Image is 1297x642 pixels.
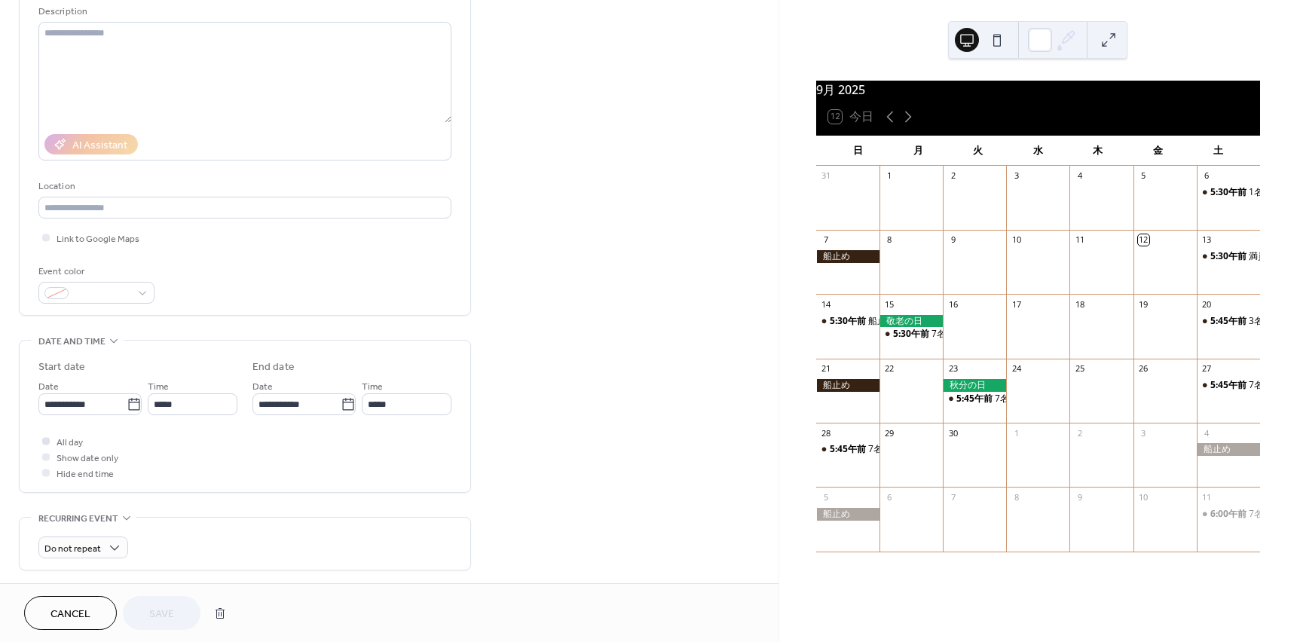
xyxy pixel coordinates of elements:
div: 26 [1138,363,1149,374]
div: 20 [1201,298,1213,310]
div: 火 [948,136,1008,166]
div: 7名様募集中 [868,443,919,456]
div: 9 [947,234,959,246]
div: 船止め [816,250,879,263]
div: 木 [1068,136,1128,166]
div: 水 [1008,136,1068,166]
div: 船止め [816,508,879,521]
div: 船止め [816,379,879,392]
span: Date [252,379,273,395]
div: 7 [821,234,832,246]
div: 29 [884,427,895,439]
div: 18 [1074,298,1085,310]
button: Cancel [24,596,117,630]
div: 16 [947,298,959,310]
div: 5 [1138,170,1149,182]
div: 満員御礼 [1197,250,1260,263]
div: Location [38,179,448,194]
div: 金 [1128,136,1188,166]
div: 22 [884,363,895,374]
span: 6:00午前 [1210,508,1249,521]
span: Recurring event [38,511,118,527]
div: 3名様募集中 [1197,315,1260,328]
div: 土 [1188,136,1248,166]
div: 2 [947,170,959,182]
div: 6 [884,491,895,503]
span: 5:45午前 [830,443,868,456]
div: 10 [1011,234,1022,246]
span: Hide end time [57,466,114,482]
div: 5 [821,491,832,503]
div: 1名様募集中 [1197,186,1260,199]
div: 7名様募集中 [816,443,879,456]
div: 船止め [1197,443,1260,456]
div: 9 [1074,491,1085,503]
div: 7名様募集中 [931,328,982,341]
div: 4 [1201,427,1213,439]
div: 7名様募集中 [1197,379,1260,392]
div: 23 [947,363,959,374]
div: 敬老の日 [879,315,943,328]
div: 2 [1074,427,1085,439]
div: 21 [821,363,832,374]
span: Date [38,379,59,395]
div: 6 [1201,170,1213,182]
div: 8 [1011,491,1022,503]
span: Time [362,379,383,395]
span: Do not repeat [44,540,101,558]
div: 3 [1011,170,1022,182]
span: Show date only [57,451,118,466]
div: 船止め [816,315,879,328]
span: 5:30午前 [1210,250,1249,263]
span: 5:45午前 [1210,315,1249,328]
div: Event color [38,264,151,280]
div: Description [38,4,448,20]
div: Start date [38,359,85,375]
div: 11 [1201,491,1213,503]
div: 30 [947,427,959,439]
div: End date [252,359,295,375]
div: 7名様募集中 [995,393,1045,405]
div: 14 [821,298,832,310]
span: 5:30午前 [893,328,931,341]
span: 5:30午前 [1210,186,1249,199]
span: 5:45午前 [956,393,995,405]
div: 秋分の日 [943,379,1006,392]
div: 31 [821,170,832,182]
span: Time [148,379,169,395]
div: 10 [1138,491,1149,503]
div: 月 [888,136,948,166]
div: 日 [828,136,889,166]
span: Cancel [50,607,90,622]
span: 5:30午前 [830,315,868,328]
div: 1 [884,170,895,182]
div: 17 [1011,298,1022,310]
div: 7 [947,491,959,503]
span: Link to Google Maps [57,231,139,247]
div: 8 [884,234,895,246]
div: 7名様募集中 [943,393,1006,405]
div: 13 [1201,234,1213,246]
div: 1 [1011,427,1022,439]
div: 24 [1011,363,1022,374]
div: 12 [1138,234,1149,246]
div: 15 [884,298,895,310]
div: 27 [1201,363,1213,374]
div: 3 [1138,427,1149,439]
span: All day [57,435,83,451]
div: 28 [821,427,832,439]
span: Date and time [38,334,106,350]
div: 25 [1074,363,1085,374]
span: 5:45午前 [1210,379,1249,392]
div: 9月 2025 [816,81,1260,99]
div: 7名様募集中 [879,328,943,341]
div: 7名様募集中 [1197,508,1260,521]
div: 4 [1074,170,1085,182]
div: 11 [1074,234,1085,246]
div: 19 [1138,298,1149,310]
div: 船止め [868,315,895,328]
div: 満員御礼 [1249,250,1285,263]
